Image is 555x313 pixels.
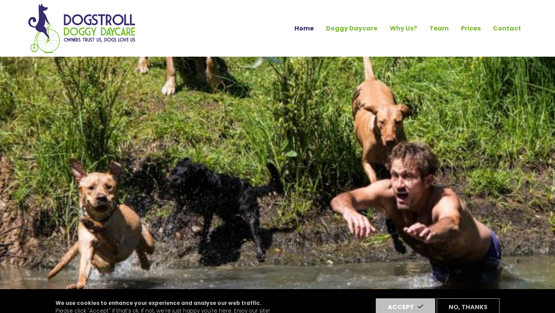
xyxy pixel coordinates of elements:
[487,22,527,35] a: Contact
[455,22,487,35] a: Prices
[288,22,320,35] a: Home
[320,22,383,35] a: Doggy Daycare
[383,22,423,35] a: Why Us?
[28,3,136,54] img: Home
[423,22,455,35] a: Team
[55,300,261,307] strong: We use cookies to enhance your experience and analyse our web traffic.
